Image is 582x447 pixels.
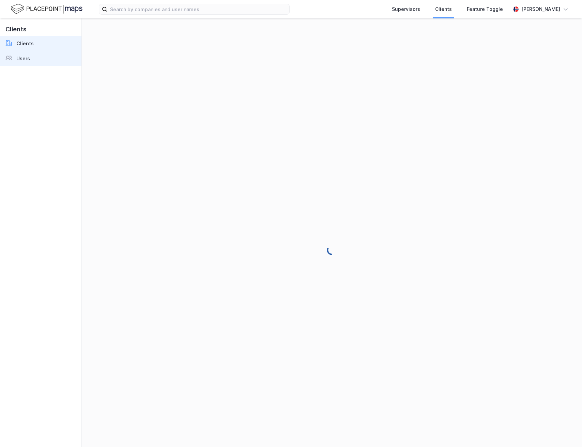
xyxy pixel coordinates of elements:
iframe: Chat Widget [548,414,582,447]
div: Clients [435,5,452,13]
div: Feature Toggle [467,5,503,13]
img: logo.f888ab2527a4732fd821a326f86c7f29.svg [11,3,82,15]
div: Supervisors [392,5,420,13]
input: Search by companies and user names [107,4,289,14]
div: Kontrollprogram for chat [548,414,582,447]
div: Clients [16,40,34,48]
div: [PERSON_NAME] [521,5,560,13]
div: Users [16,55,30,63]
